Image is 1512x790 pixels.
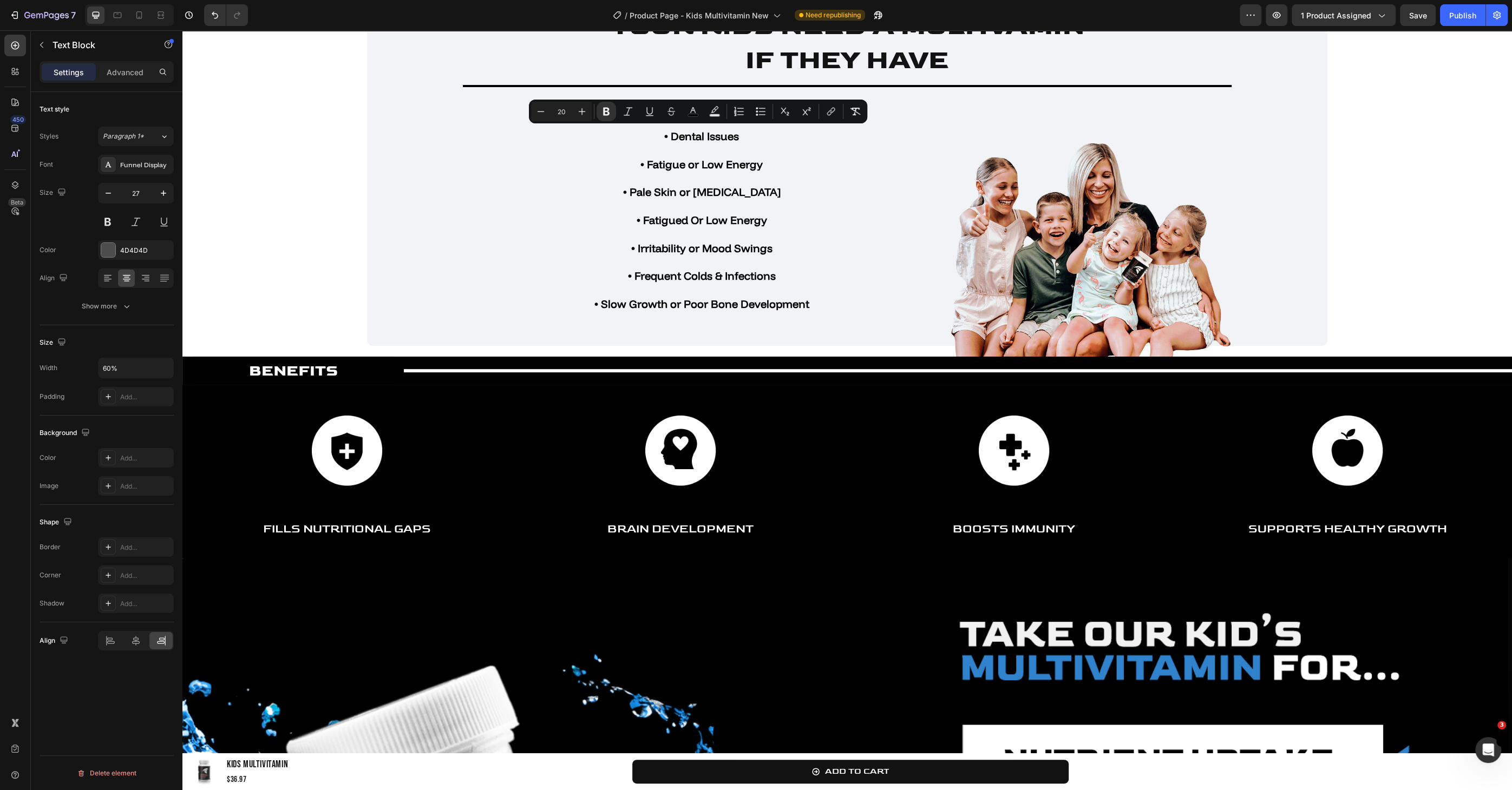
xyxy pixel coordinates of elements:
strong: • Fatigue or Low Energy [458,127,580,141]
iframe: Intercom live chat [1475,737,1501,763]
div: Align [40,271,70,286]
div: Delete element [77,767,136,780]
img: gempages_537041148112274290-90122243-f27c-4474-a642-f3b8e7c9ca86.png [432,354,564,486]
strong: • Slow Growth or Poor Bone Development [412,267,627,280]
span: / [625,10,627,21]
p: Text Block [53,38,145,51]
div: Beta [8,198,26,207]
div: Rich Text Editor. Editing area: main [376,90,663,288]
div: 4D4D4D [120,246,171,255]
p: 7 [71,9,76,22]
input: Auto [99,358,173,378]
div: Border [40,542,61,552]
div: Shape [40,515,74,530]
div: Show more [82,301,132,312]
div: Color [40,245,56,255]
div: Text style [40,104,69,114]
div: Funnel Display [120,160,171,170]
span: Product Page - Kids Multivitamin New [630,10,769,21]
button: Add to cart [450,729,887,754]
strong: • Irritability or Mood Swings [449,211,590,225]
div: Add to cart [642,734,706,749]
span: BRAIN DEVELOPMENT [425,491,571,506]
div: Image [40,481,58,491]
div: Styles [40,131,58,141]
span: SUPPORTS HEALTHY GROWTH [1066,491,1265,506]
div: 450 [10,115,26,124]
div: Corner [40,570,61,580]
div: Add... [120,392,171,402]
span: 3 [1497,721,1506,729]
button: Save [1400,4,1436,26]
span: Need republishing [806,10,861,20]
strong: IF THEY HAVE [563,15,767,45]
strong: • Frequent Colds & Infections [446,239,593,252]
p: Settings [54,67,84,78]
button: Delete element [40,765,174,782]
span: 1 product assigned [1301,10,1371,21]
button: Publish [1440,4,1485,26]
img: gempages_537041148112274290-6d37d96d-b7a9-44e4-b057-685dd026e69d.png [765,354,897,486]
div: Shadow [40,598,64,608]
button: Show more [40,297,174,316]
div: Add... [120,599,171,609]
iframe: Design area [182,30,1512,790]
div: Padding [40,392,64,401]
div: Editor contextual toolbar [529,100,867,123]
img: gempages_537041148112274290-fa6caed5-e411-487e-96cb-0031dddbe5ea.png [99,354,230,486]
span: Save [1409,11,1427,20]
div: Undo/Redo [204,4,248,26]
div: Width [40,363,57,373]
div: Font [40,160,53,169]
div: Add... [120,543,171,552]
p: Advanced [107,67,143,78]
div: Align [40,634,70,648]
div: Color [40,453,56,463]
span: Paragraph 1* [103,131,144,141]
button: 1 product assigned [1292,4,1396,26]
strong: • Dental Issues [482,99,557,113]
span: BENEFITS [67,332,155,350]
img: gempages_537041148112274290-2593a5b1-76ec-466c-9e81-3f624caa678d.png [1099,354,1230,486]
button: Paragraph 1* [98,127,174,146]
button: 7 [4,4,81,26]
strong: • Pale Skin or [MEDICAL_DATA] [441,155,598,168]
strong: • Fatigued Or Low Energy [454,183,585,196]
span: FILLS NUTRITIONAL GAPS [81,491,248,506]
img: gempages_537041148112274290-7f9b7808-0197-4fa1-8bd5-6784f6c308f3.png [763,63,1050,337]
div: Size [40,335,68,350]
div: Size [40,186,68,200]
div: Add... [120,571,171,581]
div: Add... [120,453,171,463]
div: Add... [120,482,171,491]
span: BOOSTS IMMUNITY [770,491,893,506]
div: Background [40,426,92,440]
div: Publish [1449,10,1476,21]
